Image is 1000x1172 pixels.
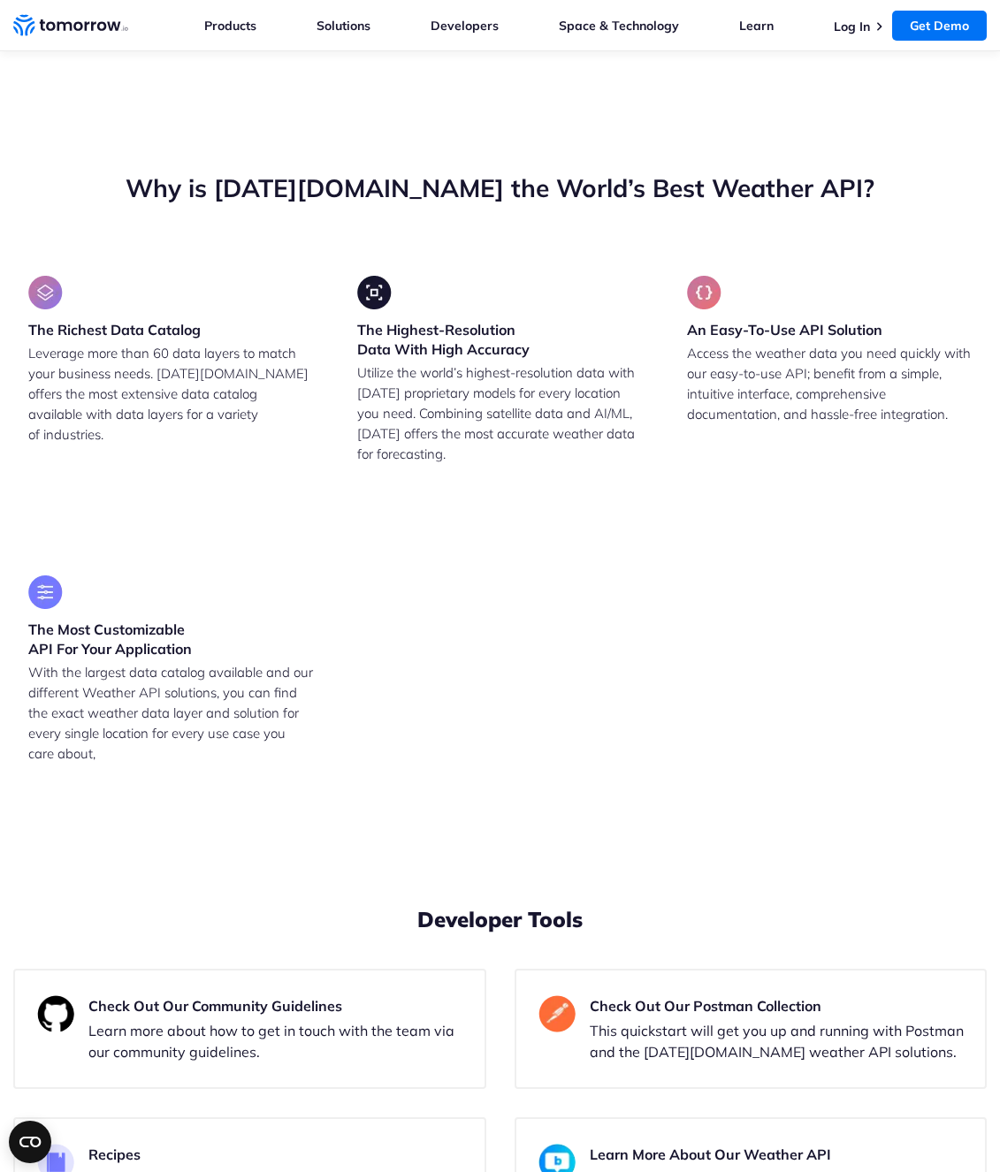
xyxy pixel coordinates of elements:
h3: Learn More About Our Weather API [590,1144,973,1165]
h3: An Easy-To-Use API Solution [687,320,882,339]
p: Utilize the world’s highest-resolution data with [DATE] proprietary models for every location you... [357,362,642,505]
h3: Recipes [88,1144,368,1165]
h2: Developer Tools [13,905,987,933]
button: Open CMP widget [9,1121,51,1163]
a: Check Out Our Postman Collection This quickstart will get you up and running with Postman and the... [515,969,988,1089]
a: Home link [13,12,128,39]
p: Learn more about how to get in touch with the team via our community guidelines. [88,1020,471,1062]
a: Products [204,18,256,34]
h3: The Most Customizable API For Your Application [28,620,313,658]
p: Access the weather data you need quickly with our easy-to-use API; benefit from a simple, intuiti... [687,343,972,424]
a: Learn [739,18,774,34]
a: Check Out Our Community Guidelines Learn more about how to get in touch with the team via our com... [13,969,486,1089]
p: Leverage more than 60 data layers to match your business needs. [DATE][DOMAIN_NAME] offers the mo... [28,343,313,445]
a: Space & Technology [559,18,679,34]
h3: Check Out Our Postman Collection [590,995,973,1016]
h3: The Highest-Resolution Data With High Accuracy [357,320,642,359]
a: Log In [834,19,870,34]
h3: Check Out Our Community Guidelines [88,995,471,1016]
a: Solutions [317,18,370,34]
h3: The Richest Data Catalog [28,320,201,339]
a: Get Demo [892,11,987,41]
h2: Why is [DATE][DOMAIN_NAME] the World’s Best Weather API? [28,171,972,205]
p: With the largest data catalog available and our different Weather API solutions, you can find the... [28,662,313,764]
a: Developers [431,18,499,34]
p: This quickstart will get you up and running with Postman and the [DATE][DOMAIN_NAME] weather API ... [590,1020,973,1062]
